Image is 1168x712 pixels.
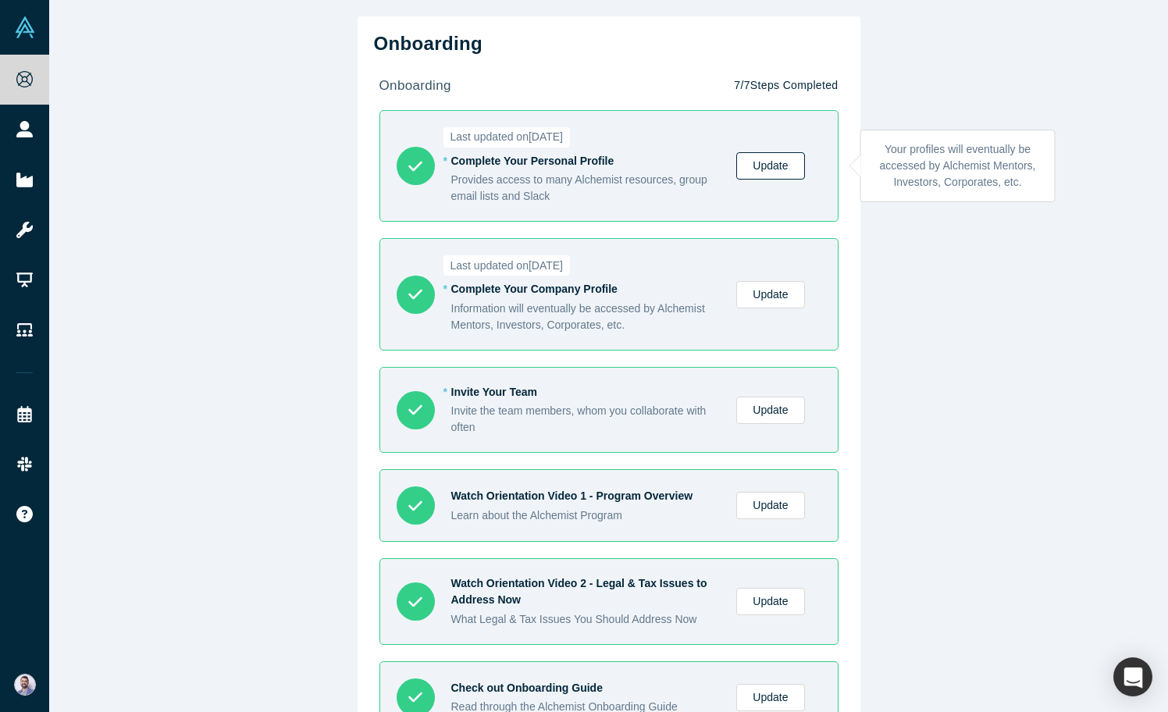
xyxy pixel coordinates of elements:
[443,255,571,276] span: Last updated on [DATE]
[379,78,451,93] strong: onboarding
[736,281,804,308] a: Update
[451,488,721,504] div: Watch Orientation Video 1 - Program Overview
[14,16,36,38] img: Alchemist Vault Logo
[736,492,804,519] a: Update
[451,575,721,608] div: Watch Orientation Video 2 - Legal & Tax Issues to Address Now
[736,397,804,424] a: Update
[451,611,721,628] div: What Legal & Tax Issues You Should Address Now
[451,384,721,400] div: Invite Your Team
[451,680,721,696] div: Check out Onboarding Guide
[451,403,721,436] div: Invite the team members, whom you collaborate with often
[734,77,838,94] p: 7 / 7 Steps Completed
[736,588,804,615] a: Update
[14,674,36,696] img: Sam Jadali's Account
[736,152,804,180] a: Update
[451,507,721,524] div: Learn about the Alchemist Program
[451,301,721,333] div: Information will eventually be accessed by Alchemist Mentors, Investors, Corporates, etc.
[736,684,804,711] a: Update
[374,33,844,55] h2: Onboarding
[443,127,571,148] span: Last updated on [DATE]
[451,153,721,169] div: Complete Your Personal Profile
[451,281,721,297] div: Complete Your Company Profile
[451,172,721,205] div: Provides access to many Alchemist resources, group email lists and Slack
